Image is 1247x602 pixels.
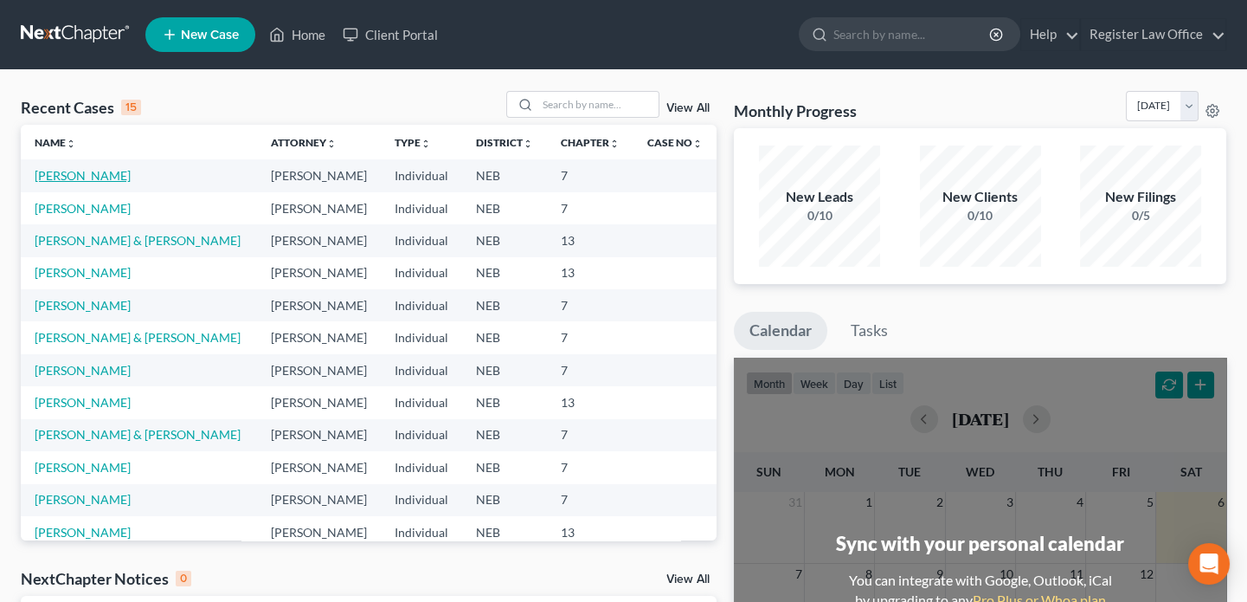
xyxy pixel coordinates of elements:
[1080,187,1201,207] div: New Filings
[547,224,633,256] td: 13
[836,530,1124,557] div: Sync with your personal calendar
[381,224,462,256] td: Individual
[734,100,857,121] h3: Monthly Progress
[395,136,431,149] a: Typeunfold_more
[21,568,191,589] div: NextChapter Notices
[462,289,547,321] td: NEB
[35,492,131,507] a: [PERSON_NAME]
[547,289,633,321] td: 7
[462,321,547,353] td: NEB
[35,363,131,378] a: [PERSON_NAME]
[920,207,1041,224] div: 0/10
[334,19,447,50] a: Client Portal
[547,516,633,548] td: 13
[381,516,462,548] td: Individual
[462,386,547,418] td: NEB
[547,386,633,418] td: 13
[326,139,337,149] i: unfold_more
[257,224,381,256] td: [PERSON_NAME]
[547,419,633,451] td: 7
[260,19,334,50] a: Home
[257,192,381,224] td: [PERSON_NAME]
[257,419,381,451] td: [PERSON_NAME]
[257,289,381,321] td: [PERSON_NAME]
[21,97,141,118] div: Recent Cases
[35,525,131,540] a: [PERSON_NAME]
[835,312,903,350] a: Tasks
[462,419,547,451] td: NEB
[920,187,1041,207] div: New Clients
[561,136,620,149] a: Chapterunfold_more
[647,136,703,149] a: Case Nounfold_more
[421,139,431,149] i: unfold_more
[462,484,547,516] td: NEB
[35,233,241,248] a: [PERSON_NAME] & [PERSON_NAME]
[734,312,827,350] a: Calendar
[547,159,633,191] td: 7
[462,224,547,256] td: NEB
[547,451,633,483] td: 7
[181,29,239,42] span: New Case
[257,257,381,289] td: [PERSON_NAME]
[257,451,381,483] td: [PERSON_NAME]
[35,201,131,216] a: [PERSON_NAME]
[66,139,76,149] i: unfold_more
[1080,207,1201,224] div: 0/5
[523,139,533,149] i: unfold_more
[381,451,462,483] td: Individual
[609,139,620,149] i: unfold_more
[547,257,633,289] td: 13
[692,139,703,149] i: unfold_more
[35,460,131,475] a: [PERSON_NAME]
[547,354,633,386] td: 7
[381,159,462,191] td: Individual
[462,354,547,386] td: NEB
[257,386,381,418] td: [PERSON_NAME]
[35,168,131,183] a: [PERSON_NAME]
[759,207,880,224] div: 0/10
[381,354,462,386] td: Individual
[1021,19,1079,50] a: Help
[121,100,141,115] div: 15
[381,419,462,451] td: Individual
[462,516,547,548] td: NEB
[547,192,633,224] td: 7
[257,321,381,353] td: [PERSON_NAME]
[257,484,381,516] td: [PERSON_NAME]
[462,192,547,224] td: NEB
[35,136,76,149] a: Nameunfold_more
[257,354,381,386] td: [PERSON_NAME]
[381,321,462,353] td: Individual
[462,159,547,191] td: NEB
[271,136,337,149] a: Attorneyunfold_more
[381,192,462,224] td: Individual
[476,136,533,149] a: Districtunfold_more
[257,159,381,191] td: [PERSON_NAME]
[35,298,131,313] a: [PERSON_NAME]
[1188,543,1230,585] div: Open Intercom Messenger
[35,427,241,442] a: [PERSON_NAME] & [PERSON_NAME]
[381,289,462,321] td: Individual
[381,386,462,418] td: Individual
[666,102,710,114] a: View All
[462,451,547,483] td: NEB
[833,18,992,50] input: Search by name...
[1081,19,1225,50] a: Register Law Office
[176,571,191,586] div: 0
[666,573,710,586] a: View All
[381,257,462,289] td: Individual
[35,330,241,345] a: [PERSON_NAME] & [PERSON_NAME]
[257,516,381,548] td: [PERSON_NAME]
[547,321,633,353] td: 7
[35,395,131,410] a: [PERSON_NAME]
[35,265,131,280] a: [PERSON_NAME]
[759,187,880,207] div: New Leads
[537,92,659,117] input: Search by name...
[547,484,633,516] td: 7
[462,257,547,289] td: NEB
[381,484,462,516] td: Individual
